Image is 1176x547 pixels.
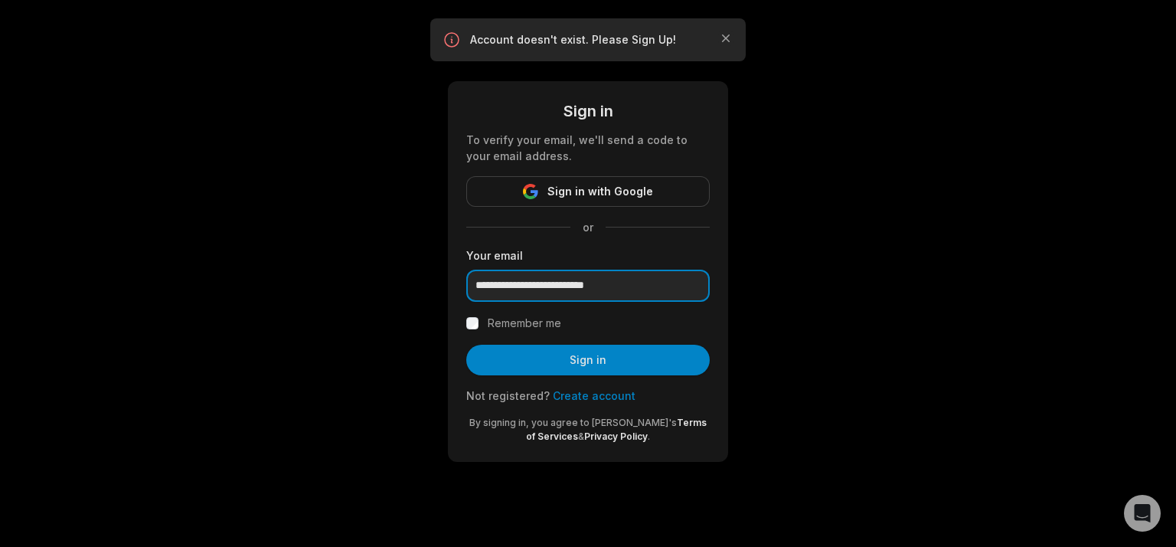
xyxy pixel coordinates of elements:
[466,176,710,207] button: Sign in with Google
[466,100,710,123] div: Sign in
[578,431,584,442] span: &
[466,345,710,375] button: Sign in
[570,219,606,235] span: or
[526,417,707,442] a: Terms of Services
[470,32,706,47] p: Account doesn't exist. Please Sign Up!
[648,431,650,442] span: .
[584,431,648,442] a: Privacy Policy
[469,417,677,428] span: By signing in, you agree to [PERSON_NAME]'s
[466,247,710,264] label: Your email
[547,182,653,201] span: Sign in with Google
[466,389,550,402] span: Not registered?
[1124,495,1161,532] div: Open Intercom Messenger
[488,314,561,332] label: Remember me
[553,389,635,402] a: Create account
[466,132,710,164] div: To verify your email, we'll send a code to your email address.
